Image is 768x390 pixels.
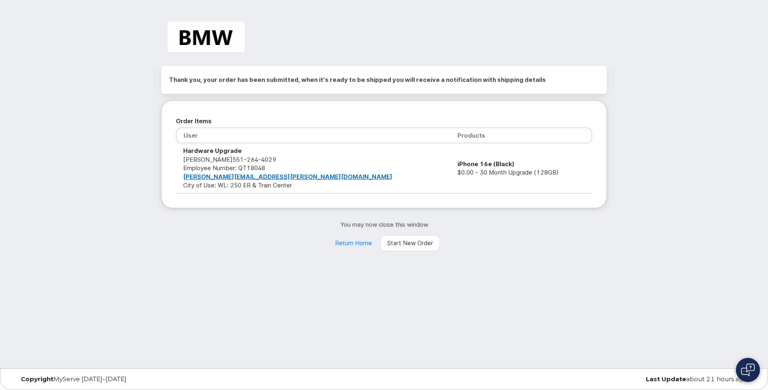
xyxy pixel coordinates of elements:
p: You may now close this window [161,220,607,229]
div: MyServe [DATE]–[DATE] [15,376,261,382]
span: 264 [244,156,258,163]
strong: Hardware Upgrade [183,147,242,154]
img: BMW Manufacturing Co LLC [167,21,245,52]
div: about 21 hours ago [507,376,753,382]
a: Return Home [328,235,379,251]
strong: iPhone 16e (Black) [458,160,515,168]
a: [PERSON_NAME][EMAIL_ADDRESS][PERSON_NAME][DOMAIN_NAME] [183,173,392,181]
strong: Copyright [21,375,53,383]
th: Products [450,128,592,143]
td: [PERSON_NAME] City of Use: WL: 250 ER & Train Center [176,143,450,193]
th: User [176,128,450,143]
span: 551 [233,156,276,163]
span: Employee Number: QT18048 [183,164,265,172]
img: Open chat [741,364,755,376]
h2: Order Items [176,115,592,127]
strong: Last Update [646,375,686,383]
span: 4029 [258,156,276,163]
td: $0.00 - 30 Month Upgrade (128GB) [450,143,592,193]
h2: Thank you, your order has been submitted, when it's ready to be shipped you will receive a notifi... [169,74,599,86]
a: Start New Order [380,235,440,251]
